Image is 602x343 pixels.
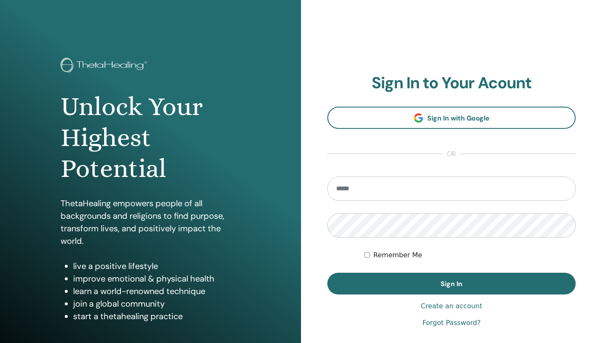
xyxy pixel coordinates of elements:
a: Sign In with Google [327,107,576,129]
li: join a global community [73,297,240,310]
span: or [443,149,460,159]
li: start a thetahealing practice [73,310,240,323]
li: learn a world-renowned technique [73,285,240,297]
h1: Unlock Your Highest Potential [61,91,240,184]
span: Sign In [441,279,462,288]
h2: Sign In to Your Acount [327,74,576,93]
li: live a positive lifestyle [73,260,240,272]
a: Create an account [421,301,482,311]
p: ThetaHealing empowers people of all backgrounds and religions to find purpose, transform lives, a... [61,197,240,247]
button: Sign In [327,273,576,294]
label: Remember Me [373,250,422,260]
a: Forgot Password? [422,318,480,328]
span: Sign In with Google [427,114,490,123]
div: Keep me authenticated indefinitely or until I manually logout [365,250,576,260]
li: improve emotional & physical health [73,272,240,285]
